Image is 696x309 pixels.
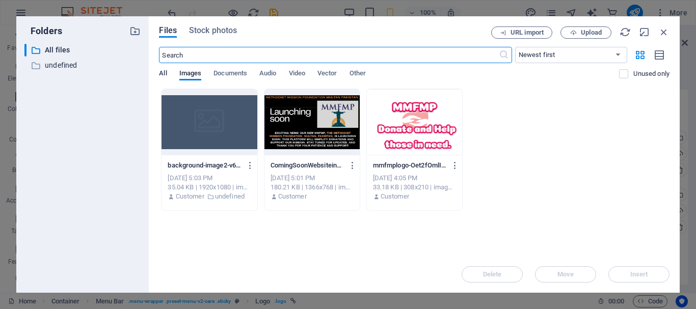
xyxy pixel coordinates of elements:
[271,161,344,170] p: ComingSoonWebsiteinBlackTurquoiseNeonGreenBoldGradientStyle-V_21_Ku2Ac4swmpMseC1pQ.png
[639,26,650,38] i: Minimize
[511,30,544,36] span: URL import
[45,60,122,71] p: undefined
[179,67,202,81] span: Images
[350,67,366,81] span: Other
[168,192,251,201] div: By: Customer | Folder: undefined
[491,26,552,39] button: URL import
[24,44,26,57] div: ​
[373,183,456,192] div: 33.18 KB | 308x210 | image/png
[259,67,276,81] span: Audio
[317,67,337,81] span: Vector
[189,24,237,37] span: Stock photos
[620,26,631,38] i: Reload
[213,67,247,81] span: Documents
[271,183,354,192] div: 180.21 KB | 1366x768 | image/png
[658,26,670,38] i: Close
[24,59,141,72] div: undefined
[168,161,242,170] p: background-image2-v6xwrFt3vVi5nBTTshbMUw-0HNGAr8aUiv_ktqotzdMQg.jpg
[381,192,409,201] p: Customer
[289,67,305,81] span: Video
[215,192,245,201] p: undefined
[45,44,122,56] p: All files
[271,174,354,183] div: [DATE] 5:01 PM
[159,47,498,63] input: Search
[176,192,204,201] p: Customer
[168,174,251,183] div: [DATE] 5:03 PM
[633,69,670,78] p: Displays only files that are not in use on the website. Files added during this session can still...
[278,192,307,201] p: Customer
[373,161,447,170] p: mmfmplogo-Oet2fOmlI1bQQgaVEnsU2Q.png
[373,174,456,183] div: [DATE] 4:05 PM
[129,25,141,37] i: Create new folder
[581,30,602,36] span: Upload
[159,67,167,81] span: All
[168,183,251,192] div: 35.04 KB | 1920x1080 | image/jpeg
[24,24,62,38] p: Folders
[560,26,611,39] button: Upload
[159,24,177,37] span: Files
